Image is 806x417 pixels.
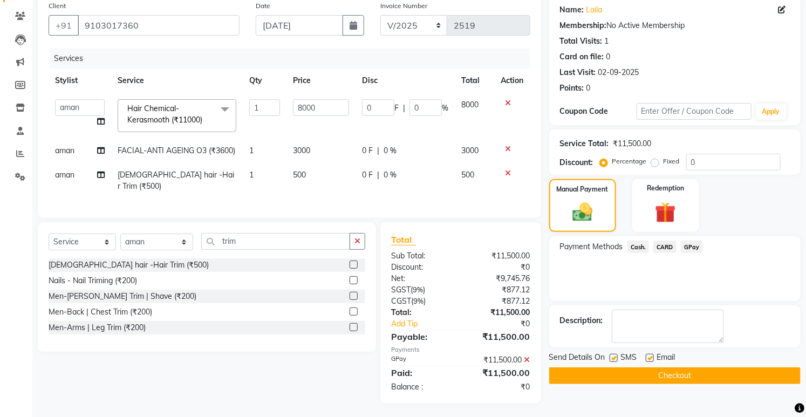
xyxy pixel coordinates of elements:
[657,352,675,365] span: Email
[384,169,397,181] span: 0 %
[50,49,538,69] div: Services
[383,250,461,262] div: Sub Total:
[383,330,461,343] div: Payable:
[49,15,79,36] button: +91
[549,352,605,365] span: Send Details On
[560,157,593,168] div: Discount:
[598,67,639,78] div: 02-09-2025
[586,83,591,94] div: 0
[403,102,405,114] span: |
[383,318,474,330] a: Add Tip
[560,67,596,78] div: Last Visit:
[613,138,652,149] div: ₹11,500.00
[293,170,306,180] span: 500
[391,296,411,306] span: CGST
[681,241,703,253] span: GPay
[383,296,461,307] div: ( )
[377,169,379,181] span: |
[384,145,397,156] span: 0 %
[49,275,137,286] div: Nails - Nail Triming (₹200)
[664,156,680,166] label: Fixed
[560,138,609,149] div: Service Total:
[356,69,455,93] th: Disc
[455,69,495,93] th: Total
[461,354,538,366] div: ₹11,500.00
[495,69,530,93] th: Action
[605,36,609,47] div: 1
[560,20,607,31] div: Membership:
[391,285,411,295] span: SGST
[127,104,202,125] span: Hair Chemical-Kerasmooth (₹11000)
[118,146,235,155] span: FACIAL-ANTI AGEING O3 (₹3600)
[461,381,538,393] div: ₹0
[383,284,461,296] div: ( )
[560,83,584,94] div: Points:
[383,354,461,366] div: GPay
[362,145,373,156] span: 0 F
[111,69,243,93] th: Service
[474,318,538,330] div: ₹0
[286,69,356,93] th: Price
[461,100,479,110] span: 8000
[653,241,677,253] span: CARD
[560,36,603,47] div: Total Visits:
[293,146,310,155] span: 3000
[362,169,373,181] span: 0 F
[413,285,423,294] span: 9%
[391,234,416,245] span: Total
[55,146,74,155] span: aman
[461,146,479,155] span: 3000
[461,366,538,379] div: ₹11,500.00
[461,330,538,343] div: ₹11,500.00
[391,345,530,354] div: Payments
[55,170,74,180] span: aman
[461,250,538,262] div: ₹11,500.00
[637,103,752,120] input: Enter Offer / Coupon Code
[256,1,270,11] label: Date
[461,262,538,273] div: ₹0
[461,307,538,318] div: ₹11,500.00
[586,4,603,16] a: Laila
[549,367,801,384] button: Checkout
[383,307,461,318] div: Total:
[49,322,146,333] div: Men-Arms | Leg Trim (₹200)
[383,366,461,379] div: Paid:
[461,284,538,296] div: ₹877.12
[560,4,584,16] div: Name:
[243,69,286,93] th: Qty
[560,241,623,252] span: Payment Methods
[49,291,196,302] div: Men-[PERSON_NAME] Trim | Shave (₹200)
[202,115,207,125] a: x
[49,1,66,11] label: Client
[394,102,399,114] span: F
[49,259,209,271] div: [DEMOGRAPHIC_DATA] hair -Hair Trim (₹500)
[557,184,609,194] label: Manual Payment
[380,1,427,11] label: Invoice Number
[78,15,240,36] input: Search by Name/Mobile/Email/Code
[461,170,474,180] span: 500
[560,20,790,31] div: No Active Membership
[560,51,604,63] div: Card on file:
[461,273,538,284] div: ₹9,745.76
[442,102,448,114] span: %
[201,233,350,250] input: Search or Scan
[249,146,254,155] span: 1
[383,262,461,273] div: Discount:
[566,201,599,224] img: _cash.svg
[621,352,637,365] span: SMS
[606,51,611,63] div: 0
[118,170,234,191] span: [DEMOGRAPHIC_DATA] hair -Hair Trim (₹500)
[756,104,787,120] button: Apply
[383,381,461,393] div: Balance :
[612,156,647,166] label: Percentage
[49,69,111,93] th: Stylist
[383,273,461,284] div: Net:
[560,106,637,117] div: Coupon Code
[627,241,650,253] span: Cash.
[377,145,379,156] span: |
[49,306,152,318] div: Men-Back | Chest Trim (₹200)
[461,296,538,307] div: ₹877.12
[560,315,603,326] div: Description:
[647,183,684,193] label: Redemption
[249,170,254,180] span: 1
